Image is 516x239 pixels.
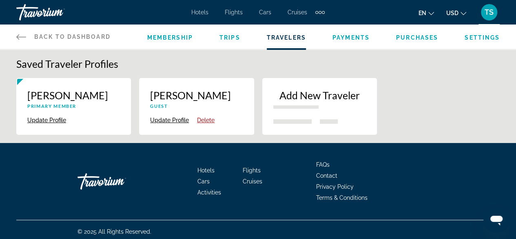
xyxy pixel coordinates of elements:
[150,116,189,124] button: Update Profile {{ traveler.firstName }} {{ traveler.lastName }}
[191,9,208,16] a: Hotels
[316,161,330,168] a: FAQs
[273,89,366,101] p: Add New Traveler
[150,89,243,101] p: [PERSON_NAME]
[27,116,66,124] button: Update Profile {{ traveler.firstName }} {{ traveler.lastName }}
[465,34,500,41] a: Settings
[150,103,243,109] p: Guest
[419,7,434,19] button: Change language
[147,34,193,41] a: Membership
[478,4,500,21] button: User Menu
[332,34,370,41] a: Payments
[243,167,261,174] a: Flights
[259,9,271,16] a: Cars
[419,10,426,16] span: en
[197,167,215,174] a: Hotels
[243,178,262,185] a: Cruises
[34,34,111,40] span: Back to Dashboard
[315,6,325,19] button: Extra navigation items
[483,206,509,232] iframe: Knop om het berichtenvenster te openen
[262,78,377,135] button: New traveler
[197,116,215,124] button: Delete Profile {{ traveler.firstName }} {{ traveler.lastName }}
[219,34,240,41] a: Trips
[197,178,210,185] a: Cars
[27,103,120,109] p: Primary Member
[267,34,306,41] a: Travelers
[16,25,111,49] a: Back to Dashboard
[396,34,438,41] a: Purchases
[485,8,494,16] span: TS
[16,2,98,23] a: Travorium
[446,7,466,19] button: Change currency
[288,9,307,16] a: Cruises
[316,183,354,190] a: Privacy Policy
[197,189,221,196] a: Activities
[446,10,458,16] span: USD
[225,9,243,16] a: Flights
[78,169,159,194] a: Travorium
[316,172,337,179] a: Contact
[27,89,120,101] p: [PERSON_NAME]
[316,194,368,201] a: Terms & Conditions
[78,228,151,235] span: © 2025 All Rights Reserved.
[16,58,500,70] h1: Saved Traveler Profiles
